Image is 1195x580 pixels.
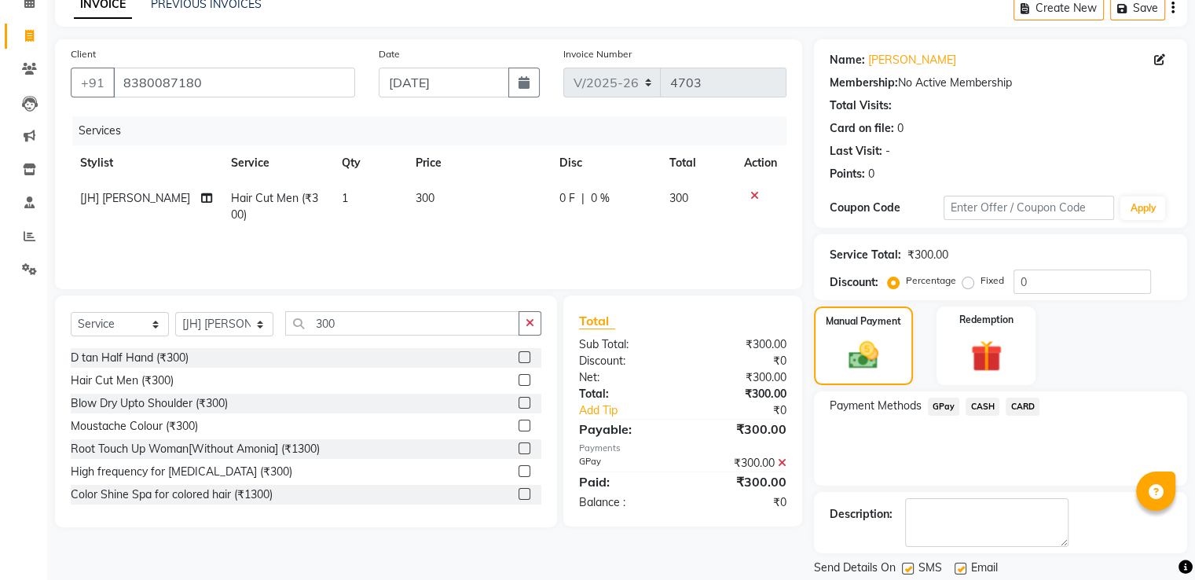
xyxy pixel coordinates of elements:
input: Enter Offer / Coupon Code [944,196,1115,220]
div: Paid: [567,472,683,491]
div: Color Shine Spa for colored hair (₹1300) [71,486,273,503]
img: _gift.svg [961,336,1012,376]
span: 300 [669,191,688,205]
th: Service [222,145,332,181]
div: ₹300.00 [683,386,798,402]
label: Fixed [981,273,1004,288]
span: Email [971,560,998,579]
span: GPay [928,398,960,416]
div: Blow Dry Upto Shoulder (₹300) [71,395,228,412]
div: Membership: [830,75,898,91]
div: Payments [579,442,786,455]
label: Date [379,47,400,61]
label: Invoice Number [563,47,632,61]
div: ₹300.00 [683,369,798,386]
div: 0 [868,166,874,182]
span: [JH] [PERSON_NAME] [80,191,190,205]
span: 1 [342,191,348,205]
span: Payment Methods [830,398,922,414]
label: Client [71,47,96,61]
div: Name: [830,52,865,68]
th: Action [735,145,786,181]
div: ₹300.00 [683,455,798,472]
th: Total [660,145,735,181]
div: No Active Membership [830,75,1171,91]
div: ₹300.00 [683,472,798,491]
a: Add Tip [567,402,702,419]
input: Search by Name/Mobile/Email/Code [113,68,355,97]
div: D tan Half Hand (₹300) [71,350,189,366]
button: Apply [1120,196,1165,220]
th: Qty [332,145,406,181]
span: CARD [1006,398,1039,416]
div: Card on file: [830,120,894,137]
label: Percentage [906,273,956,288]
span: CASH [966,398,999,416]
div: Services [72,116,798,145]
span: Hair Cut Men (₹300) [231,191,318,222]
div: Root Touch Up Woman[Without Amonia] (₹1300) [71,441,320,457]
div: Discount: [567,353,683,369]
div: GPay [567,455,683,472]
a: [PERSON_NAME] [868,52,956,68]
div: Balance : [567,494,683,511]
div: ₹300.00 [683,420,798,439]
div: Coupon Code [830,200,944,216]
div: - [885,143,890,160]
div: Description: [830,506,893,523]
div: ₹0 [683,494,798,511]
span: Send Details On [814,560,896,579]
div: Moustache Colour (₹300) [71,418,198,435]
span: 0 F [559,190,575,207]
div: Payable: [567,420,683,439]
span: 300 [416,191,434,205]
th: Stylist [71,145,222,181]
div: ₹300.00 [907,247,948,263]
span: Total [579,313,615,329]
div: Total Visits: [830,97,892,114]
div: Last Visit: [830,143,882,160]
div: ₹0 [683,353,798,369]
div: Total: [567,386,683,402]
div: Points: [830,166,865,182]
button: +91 [71,68,115,97]
img: _cash.svg [839,338,888,373]
div: Discount: [830,274,878,291]
span: | [581,190,585,207]
div: Service Total: [830,247,901,263]
div: Hair Cut Men (₹300) [71,373,174,389]
div: ₹0 [702,402,797,419]
input: Search or Scan [285,311,519,336]
span: SMS [918,560,942,579]
div: High frequency for [MEDICAL_DATA] (₹300) [71,464,292,480]
label: Manual Payment [826,314,901,329]
th: Price [406,145,550,181]
div: ₹300.00 [683,336,798,353]
div: 0 [897,120,904,137]
label: Redemption [959,313,1014,327]
div: Net: [567,369,683,386]
div: Sub Total: [567,336,683,353]
th: Disc [550,145,660,181]
span: 0 % [591,190,610,207]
